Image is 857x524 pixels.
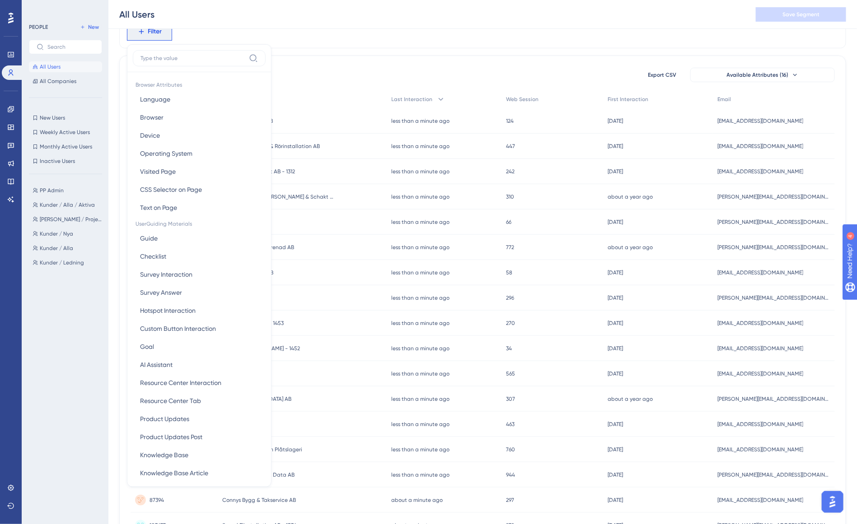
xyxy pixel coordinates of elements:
span: [EMAIL_ADDRESS][DOMAIN_NAME] [717,117,803,125]
button: AI Assistant [133,356,266,374]
time: less than a minute ago [392,320,450,326]
button: Checklist [133,247,266,265]
span: Resource Center Interaction [140,377,221,388]
button: Kunder / Ledning [29,257,108,268]
span: Device [140,130,160,141]
button: Kunder / Alla [29,243,108,254]
span: [PERSON_NAME][EMAIL_ADDRESS][DOMAIN_NAME] [717,294,830,301]
time: less than a minute ago [392,269,450,276]
span: Inactive Users [40,158,75,165]
span: [EMAIL_ADDRESS][DOMAIN_NAME] [717,496,803,504]
button: New [77,22,102,32]
button: All Users [29,61,102,72]
time: less than a minute ago [392,295,450,301]
button: Available Attributes (16) [690,68,835,82]
span: [PERSON_NAME] [PERSON_NAME] & Schakt AB [222,193,335,200]
span: [EMAIL_ADDRESS][DOMAIN_NAME] [717,168,803,175]
span: PP Admin [40,187,64,194]
span: [EMAIL_ADDRESS][DOMAIN_NAME] [717,320,803,327]
button: Knowledge Base Article [133,464,266,482]
time: [DATE] [608,345,623,352]
button: Monthly Active Users [29,141,102,152]
span: Web Session [506,96,539,103]
button: Custom Button Interaction [133,320,266,338]
span: 772 [506,244,514,251]
span: Browser Attributes [133,78,266,90]
button: Export CSV [640,68,685,82]
span: 124 [506,117,514,125]
button: Guide [133,229,266,247]
input: Type the value [140,55,245,62]
span: [PERSON_NAME][EMAIL_ADDRESS][DOMAIN_NAME] [717,218,830,226]
span: [EMAIL_ADDRESS][DOMAIN_NAME] [717,370,803,377]
span: [EMAIL_ADDRESS][DOMAIN_NAME] [717,446,803,453]
span: Export CSV [648,71,677,79]
time: [DATE] [608,472,623,478]
span: Product Updates Post [140,431,202,442]
time: less than a minute ago [392,244,450,250]
span: Text on Page [140,202,177,213]
span: Survey Interaction [140,269,192,280]
span: [EMAIL_ADDRESS][DOMAIN_NAME] [717,345,803,352]
button: Kunder / Alla / Aktiva [29,199,108,210]
span: All Companies [40,78,76,85]
span: 66 [506,218,511,226]
span: New Users [40,114,65,121]
span: UserGuiding Materials [133,217,266,229]
span: [EMAIL_ADDRESS][DOMAIN_NAME] [717,269,803,276]
time: [DATE] [608,168,623,175]
div: PEOPLE [29,23,48,31]
time: less than a minute ago [392,219,450,225]
button: PP Admin [29,185,108,196]
span: First Interaction [608,96,648,103]
time: less than a minute ago [392,446,450,453]
input: Search [47,44,94,50]
span: 944 [506,471,515,478]
span: Survey Answer [140,287,182,298]
time: less than a minute ago [392,194,450,200]
time: [DATE] [608,269,623,276]
span: 297 [506,496,514,504]
button: Browser [133,108,266,126]
span: Custom Button Interaction [140,323,216,334]
button: CSS Selector on Page [133,181,266,199]
span: 87394 [150,496,164,504]
span: Browser [140,112,164,123]
span: Visited Page [140,166,176,177]
span: 760 [506,446,515,453]
span: CSS Selector on Page [140,184,202,195]
button: Operating System [133,144,266,162]
time: [DATE] [608,219,623,225]
time: [DATE] [608,320,623,326]
time: less than a minute ago [392,421,450,427]
span: Language [140,94,170,105]
span: AI Assistant [140,359,173,370]
button: Resource Center Interaction [133,374,266,392]
span: Available Attributes (16) [727,71,789,79]
time: less than a minute ago [392,472,450,478]
span: Operating System [140,148,192,159]
button: Save Segment [756,7,846,22]
span: [EMAIL_ADDRESS][DOMAIN_NAME] [717,143,803,150]
span: New [88,23,99,31]
time: less than a minute ago [392,371,450,377]
span: 296 [506,294,514,301]
span: 565 [506,370,515,377]
span: [PERSON_NAME][EMAIL_ADDRESS][DOMAIN_NAME] [717,244,830,251]
button: Hotspot Interaction [133,301,266,320]
span: Kunder / Alla / Aktiva [40,201,95,209]
button: Knowledge Base [133,446,266,464]
span: Kunder / Alla [40,245,73,252]
button: Kunder / Nya [29,228,108,239]
span: Save Segment [782,11,820,18]
button: Visited Page [133,162,266,181]
time: about a year ago [608,194,653,200]
time: about a minute ago [392,497,443,503]
span: 447 [506,143,515,150]
button: New Users [29,112,102,123]
time: [DATE] [608,118,623,124]
time: about a year ago [608,396,653,402]
time: [DATE] [608,295,623,301]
